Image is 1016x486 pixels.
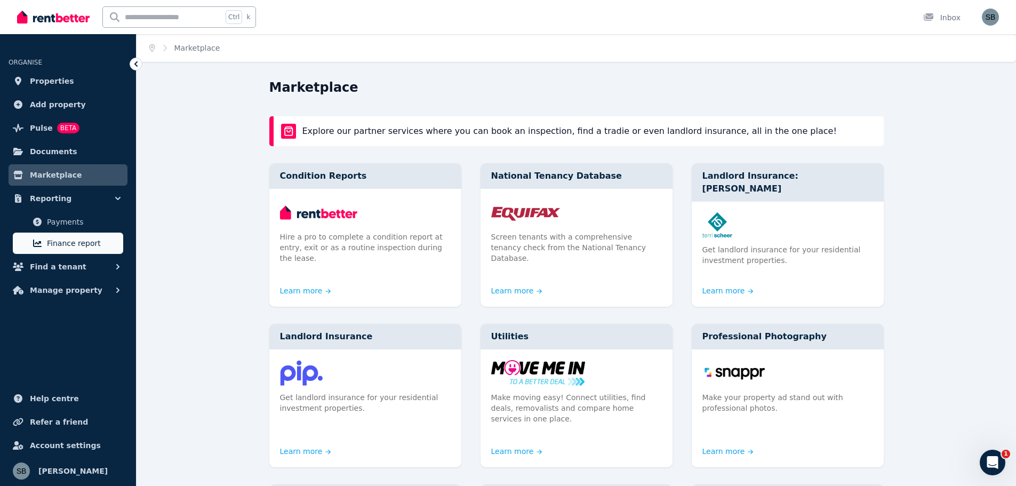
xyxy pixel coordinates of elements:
img: Landlord Insurance: Terri Scheer [702,212,873,238]
a: Add property [9,94,127,115]
a: Learn more [491,285,542,296]
p: Make your property ad stand out with professional photos. [702,392,873,413]
img: Sam Berrell [13,463,30,480]
div: Landlord Insurance [269,324,461,349]
iframe: Intercom live chat [980,450,1005,475]
a: Marketplace [9,164,127,186]
nav: Breadcrumb [137,34,233,62]
span: Manage property [30,284,102,297]
p: Screen tenants with a comprehensive tenancy check from the National Tenancy Database. [491,232,662,264]
a: Payments [13,211,123,233]
p: Get landlord insurance for your residential investment properties. [702,244,873,266]
span: Add property [30,98,86,111]
button: Manage property [9,280,127,301]
p: Hire a pro to complete a condition report at entry, exit or as a routine inspection during the le... [280,232,451,264]
span: Payments [47,216,119,228]
div: Professional Photography [692,324,884,349]
img: Condition Reports [280,200,451,225]
div: National Tenancy Database [481,163,673,189]
span: Documents [30,145,77,158]
span: ORGANISE [9,59,42,66]
h1: Marketplace [269,79,358,96]
div: Inbox [923,12,961,23]
a: Properties [9,70,127,92]
span: k [246,13,250,21]
button: Find a tenant [9,256,127,277]
span: Find a tenant [30,260,86,273]
a: Learn more [280,446,331,457]
span: Pulse [30,122,53,134]
span: Marketplace [30,169,82,181]
img: Professional Photography [702,360,873,386]
a: Learn more [702,446,754,457]
img: RentBetter [17,9,90,25]
span: Account settings [30,439,101,452]
a: Account settings [9,435,127,456]
span: Marketplace [174,43,220,53]
a: Refer a friend [9,411,127,433]
p: Make moving easy! Connect utilities, find deals, removalists and compare home services in one place. [491,392,662,424]
img: Sam Berrell [982,9,999,26]
span: Ctrl [226,10,242,24]
span: Refer a friend [30,416,88,428]
p: Explore our partner services where you can book an inspection, find a tradie or even landlord ins... [302,125,837,138]
span: Help centre [30,392,79,405]
a: PulseBETA [9,117,127,139]
img: Landlord Insurance [280,360,451,386]
img: rentBetter Marketplace [281,124,296,139]
span: Reporting [30,192,71,205]
a: Learn more [702,285,754,296]
a: Help centre [9,388,127,409]
div: Utilities [481,324,673,349]
button: Reporting [9,188,127,209]
div: Landlord Insurance: [PERSON_NAME] [692,163,884,202]
span: BETA [57,123,79,133]
a: Finance report [13,233,123,254]
div: Condition Reports [269,163,461,189]
span: Properties [30,75,74,87]
span: 1 [1002,450,1010,458]
a: Learn more [280,285,331,296]
img: Utilities [491,360,662,386]
a: Learn more [491,446,542,457]
a: Documents [9,141,127,162]
img: National Tenancy Database [491,200,662,225]
span: Finance report [47,237,119,250]
p: Get landlord insurance for your residential investment properties. [280,392,451,413]
span: [PERSON_NAME] [38,465,108,477]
